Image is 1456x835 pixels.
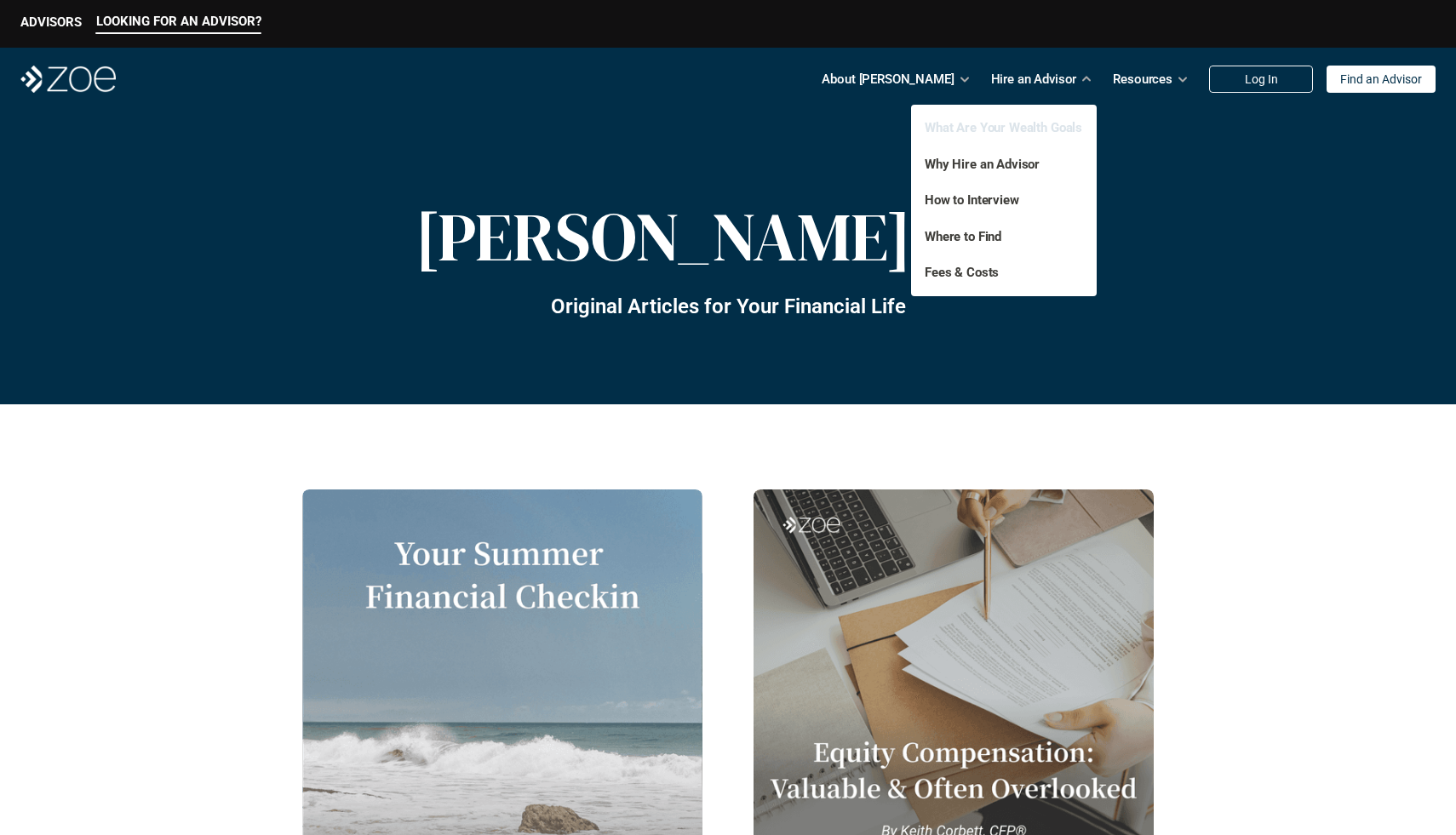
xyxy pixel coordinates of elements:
[1327,66,1436,93] a: Find an Advisor
[925,120,1082,135] a: What Are Your Wealth Goals
[415,190,911,283] span: [PERSON_NAME]
[925,192,1019,208] a: How to Interview
[551,295,906,319] p: Original Articles for Your Financial Life
[1113,66,1172,92] p: Resources
[925,229,1001,244] a: Where to Find
[415,196,1041,277] p: Blog
[1209,66,1313,93] a: Log In
[822,66,954,92] p: About [PERSON_NAME]
[925,157,1040,172] a: Why Hire an Advisor
[1245,72,1278,87] p: Log In
[20,14,82,30] p: ADVISORS
[96,14,261,29] p: LOOKING FOR AN ADVISOR?
[1340,72,1422,87] p: Find an Advisor
[925,265,999,280] a: Fees & Costs
[991,66,1077,92] p: Hire an Advisor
